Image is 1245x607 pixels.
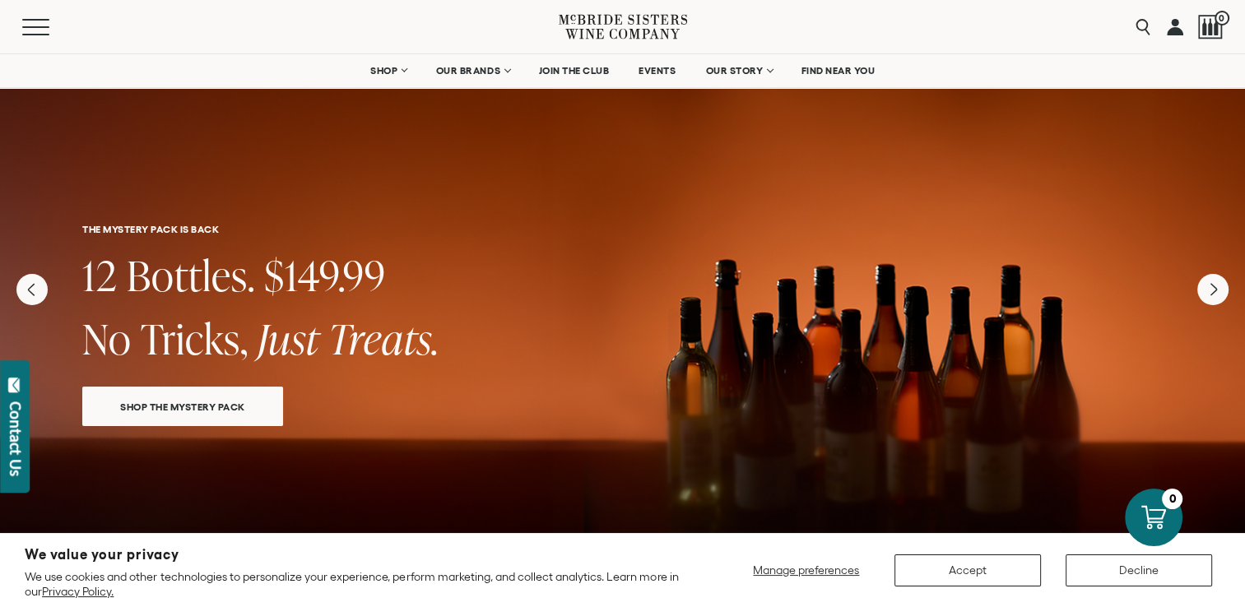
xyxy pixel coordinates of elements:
[425,54,520,87] a: OUR BRANDS
[801,65,876,76] span: FIND NEAR YOU
[25,569,683,599] p: We use cookies and other technologies to personalize your experience, perform marketing, and coll...
[753,563,859,577] span: Manage preferences
[695,54,783,87] a: OUR STORY
[1197,274,1229,305] button: Next
[7,401,24,476] div: Contact Us
[791,54,886,87] a: FIND NEAR YOU
[82,310,132,367] span: No
[705,65,763,76] span: OUR STORY
[1066,554,1212,586] button: Decline
[22,19,81,35] button: Mobile Menu Trigger
[1162,489,1182,509] div: 0
[539,65,610,76] span: JOIN THE CLUB
[42,585,114,598] a: Privacy Policy.
[436,65,500,76] span: OUR BRANDS
[1215,11,1229,25] span: 0
[82,247,118,303] span: 12
[16,274,48,305] button: Previous
[141,310,249,367] span: Tricks,
[25,548,683,562] h2: We value your privacy
[258,310,319,367] span: Just
[639,65,676,76] span: EVENTS
[127,247,255,303] span: Bottles.
[91,397,274,416] span: SHOP THE MYSTERY PACK
[82,224,1163,234] h6: THE MYSTERY PACK IS BACK
[370,65,398,76] span: SHOP
[328,310,439,367] span: Treats.
[82,387,283,426] a: SHOP THE MYSTERY PACK
[894,554,1041,586] button: Accept
[264,247,386,303] span: $149.99
[743,554,870,586] button: Manage preferences
[628,54,686,87] a: EVENTS
[360,54,417,87] a: SHOP
[528,54,620,87] a: JOIN THE CLUB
